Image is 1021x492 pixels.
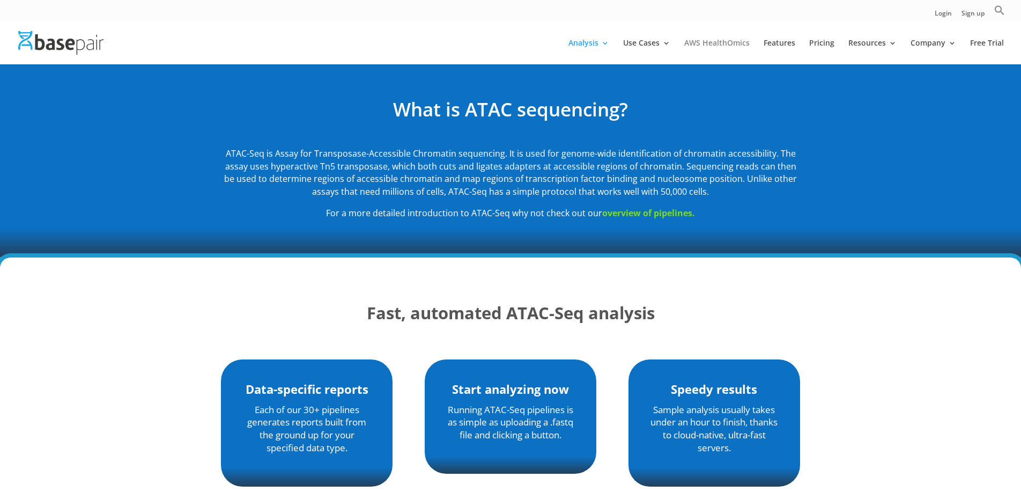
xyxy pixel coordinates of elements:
[18,31,103,54] img: Basepair
[446,381,575,403] h2: Start analyzing now
[650,403,779,454] p: .
[221,207,800,220] p: For a more detailed introduction to ATAC-Seq why not check out our
[221,148,800,207] p: ATAC-Seq is Assay for Transposase-Accessible Chromatin sequencing. It is used for genome-wide ide...
[809,39,834,64] a: Pricing
[911,39,956,64] a: Company
[994,5,1005,16] svg: Search
[242,381,371,403] h2: Data-specific reports
[623,39,670,64] a: Use Cases
[970,39,1004,64] a: Free Trial
[764,39,795,64] a: Features
[602,207,695,219] a: overview of pipelines.
[848,39,897,64] a: Resources
[448,403,573,442] span: Running ATAC-Seq pipelines is as simple as uploading a .fastq file and clicking a button.
[568,39,609,64] a: Analysis
[242,403,371,454] p: Each of our 30+ pipelines generates reports built from the ground up for your specified data type.
[650,381,779,403] h2: Speedy results
[935,10,952,21] a: Login
[961,10,985,21] a: Sign up
[994,5,1005,21] a: Search Icon Link
[221,96,800,129] h2: What is ATAC sequencing?
[650,403,778,454] span: Sample analysis usually takes under an hour to finish, thanks to cloud-native, ultra-fast servers
[221,301,800,331] h2: Fast, automated ATAC-Seq analysis
[684,39,750,64] a: AWS HealthOmics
